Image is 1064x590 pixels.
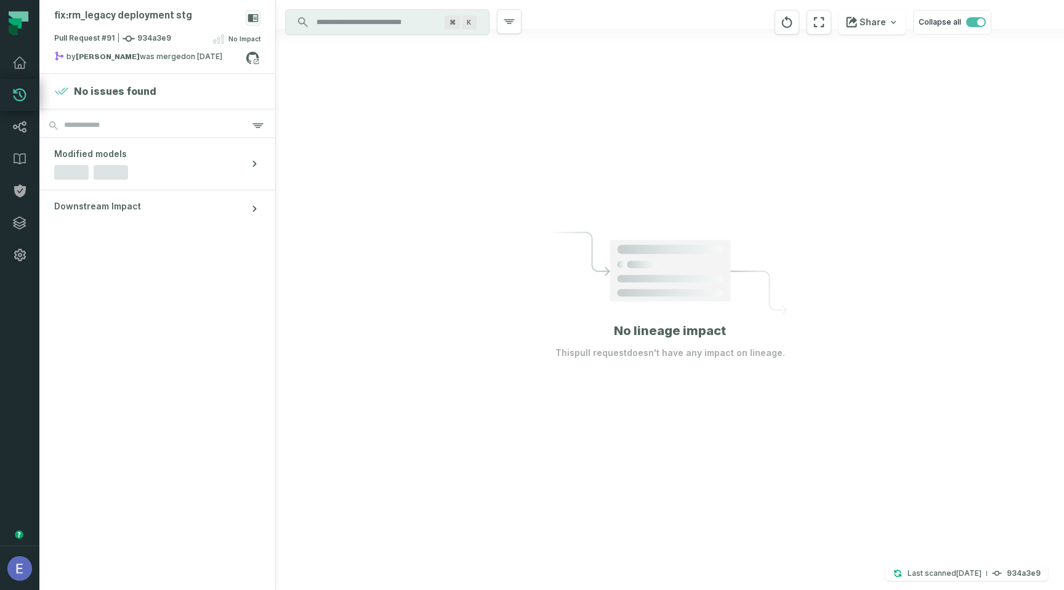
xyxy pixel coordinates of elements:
[555,347,785,359] p: This pull request doesn't have any impact on lineage.
[54,10,192,22] div: fix: rm_legacy deployment stg
[54,148,127,160] span: Modified models
[54,200,141,212] span: Downstream Impact
[186,52,222,61] relative-time: Aug 1, 2025, 5:28 PM GMT+3
[7,556,32,581] img: avatar of Elisheva Lapid
[14,529,25,540] div: Tooltip anchor
[885,566,1048,581] button: Last scanned[DATE] 7:55:28 PM934a3e9
[1007,570,1041,577] h4: 934a3e9
[39,190,275,227] button: Downstream Impact
[76,53,140,60] strong: pamella-martins
[913,10,991,34] button: Collapse all
[228,34,260,44] span: No Impact
[39,138,275,190] button: Modified models
[54,33,171,45] span: Pull Request #91 934a3e9
[54,51,246,66] div: by was merged
[956,568,981,578] relative-time: Sep 18, 2025, 7:55 PM GMT+3
[839,10,906,34] button: Share
[908,567,981,580] p: Last scanned
[614,322,726,339] h1: No lineage impact
[445,15,461,30] span: Press ⌘ + K to focus the search bar
[244,50,260,66] a: View on github_enterprise
[462,15,477,30] span: Press ⌘ + K to focus the search bar
[74,84,156,99] h4: No issues found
